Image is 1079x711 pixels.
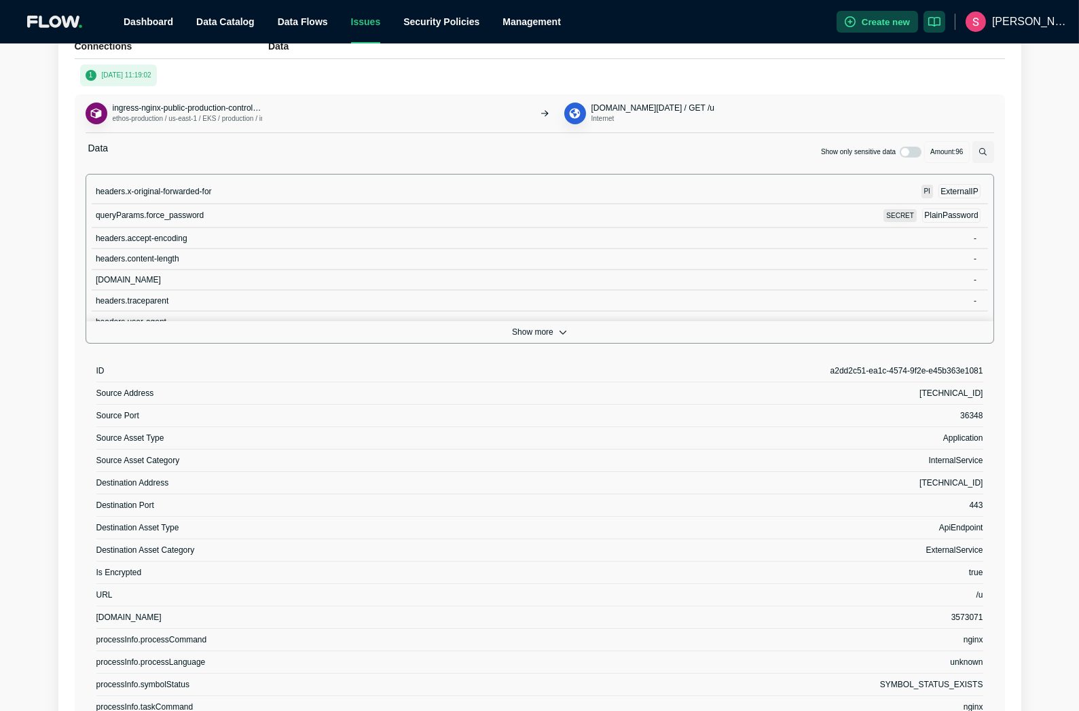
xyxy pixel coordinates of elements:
span: headers.content-length [96,254,179,263]
div: nginx [540,634,983,645]
button: ingress-nginx-public-production-controller [113,103,262,113]
div: InternalService [540,455,983,466]
img: ACg8ocJ9la7mZOLiPBa_o7I9MBThCC15abFzTkUmGbbaHOJlHvQ7oQ=s96-c [966,12,986,32]
div: [DOMAIN_NAME]3573071 [96,606,983,629]
div: Is Encrypted [96,567,540,578]
div: Is Encryptedtrue [96,562,983,584]
span: PlainPassword [924,211,978,220]
span: Show only sensitive data [821,147,896,158]
div: Source Asset TypeApplication [96,427,983,450]
div: Applicationingress-nginx-public-production-controllerethos-production / us-east-1 / EKS / product... [86,103,262,124]
span: queryParams.force_password [96,211,204,220]
div: Destination Address [96,477,540,488]
span: 1 [86,70,96,81]
div: ApiEndpoint[DOMAIN_NAME][DATE] / GET /uInternet [564,103,715,124]
div: true [540,567,983,578]
div: Source Address[TECHNICAL_ID] [96,382,983,405]
a: Security Policies [403,16,479,27]
span: [DOMAIN_NAME] [96,275,161,285]
span: SECRET [886,212,914,219]
div: processInfo.symbolStatus [96,679,540,690]
div: Source Asset Category [96,455,540,466]
h5: Connections [75,39,268,54]
div: processInfo.processCommand [96,634,540,645]
div: Application [540,433,983,443]
div: processInfo.processLanguage [96,657,540,668]
button: 1[DATE] 11:19:02 [80,65,157,86]
div: [TECHNICAL_ID] [540,477,983,488]
div: ExternalService [540,545,983,555]
span: Amount: 96 [924,141,969,163]
div: Destination Asset Type [96,522,540,533]
div: Destination Port [96,500,540,511]
div: a2dd2c51-ea1c-4574-9f2e-e45b363e1081 [540,365,983,376]
p: [DATE] 11:19:02 [102,70,151,81]
span: - [967,274,983,285]
button: Show more [86,321,993,343]
span: Data [86,141,111,163]
div: Destination Asset CategoryExternalService [96,539,983,562]
a: Data Catalog [196,16,255,27]
img: Application [89,107,103,121]
div: 443 [540,500,983,511]
span: - [967,316,983,327]
div: Source Address [96,388,540,399]
button: ApiEndpoint [564,103,586,124]
span: - [967,253,983,264]
span: ethos-production / us-east-1 / EKS / production / ingress-nginx-public [113,115,320,122]
div: processInfo.processCommandnginx [96,629,983,651]
span: headers.user-agent [96,317,166,327]
div: IDa2dd2c51-ea1c-4574-9f2e-e45b363e1081 [96,360,983,382]
div: SYMBOL_STATUS_EXISTS [540,679,983,690]
div: Source Port36348 [96,405,983,427]
div: /u [540,589,983,600]
div: Destination Address[TECHNICAL_ID] [96,472,983,494]
div: Applicationingress-nginx-public-production-controllerethos-production / us-east-1 / EKS / product... [86,94,994,132]
div: URL [96,589,540,600]
div: ID [96,365,540,376]
div: URL/u [96,584,983,606]
span: - [967,233,983,244]
div: Source Asset Type [96,433,540,443]
div: ApiEndpoint [540,522,983,533]
div: unknown [540,657,983,668]
div: Source Port [96,410,540,421]
span: PI [924,187,930,195]
span: headers.x-original-forwarded-for [96,187,212,196]
div: 3573071 [540,612,983,623]
div: Destination Asset Category [96,545,540,555]
div: ConnectionsData [75,39,1005,58]
div: [TECHNICAL_ID] [540,388,983,399]
div: processInfo.symbolStatusSYMBOL_STATUS_EXISTS [96,674,983,696]
div: processInfo.processLanguageunknown [96,651,983,674]
span: - [967,295,983,306]
h5: Data [268,39,1005,54]
div: Source Asset CategoryInternalService [96,450,983,472]
a: Dashboard [124,16,173,27]
span: ExternalIP [940,187,978,196]
button: Application [86,103,107,124]
div: 36348 [540,410,983,421]
div: [DOMAIN_NAME] [96,612,540,623]
img: ApiEndpoint [568,107,582,121]
span: headers.accept-encoding [96,234,187,243]
span: Data Flows [278,16,328,27]
button: Create new [837,11,918,33]
span: headers.traceparent [96,296,168,306]
div: Destination Port443 [96,494,983,517]
button: [DOMAIN_NAME][DATE] / GET /u [591,103,715,113]
div: Destination Asset TypeApiEndpoint [96,517,983,539]
span: Internet [591,115,615,122]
